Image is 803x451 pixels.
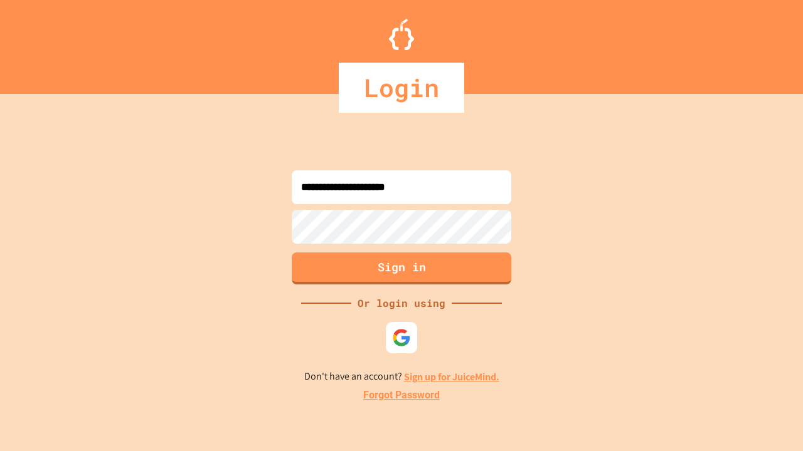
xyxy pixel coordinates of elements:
p: Don't have an account? [304,369,499,385]
iframe: chat widget [699,346,790,400]
iframe: chat widget [750,401,790,438]
div: Login [339,63,464,113]
img: Logo.svg [389,19,414,50]
button: Sign in [292,252,511,284]
a: Sign up for JuiceMind. [404,370,499,383]
div: Or login using [351,296,452,311]
img: google-icon.svg [392,328,411,347]
a: Forgot Password [363,388,440,403]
